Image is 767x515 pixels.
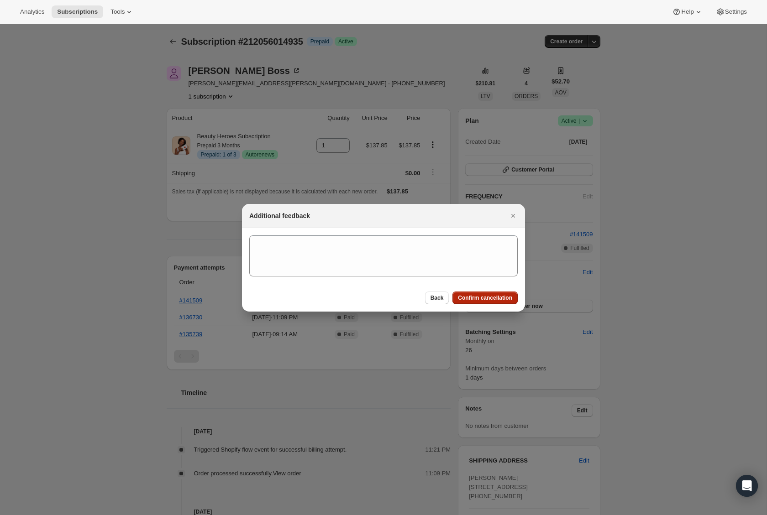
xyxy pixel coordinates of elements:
button: Subscriptions [52,5,103,18]
button: Tools [105,5,139,18]
button: Help [667,5,708,18]
span: Analytics [20,8,44,16]
button: Analytics [15,5,50,18]
button: Confirm cancellation [452,291,518,304]
button: Close [507,209,520,222]
button: Back [425,291,449,304]
span: Subscriptions [57,8,98,16]
span: Back [431,294,444,302]
span: Help [681,8,693,16]
span: Settings [725,8,747,16]
span: Confirm cancellation [458,294,512,302]
button: Settings [710,5,752,18]
h2: Additional feedback [249,211,310,220]
div: Open Intercom Messenger [736,475,758,497]
span: Tools [110,8,125,16]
